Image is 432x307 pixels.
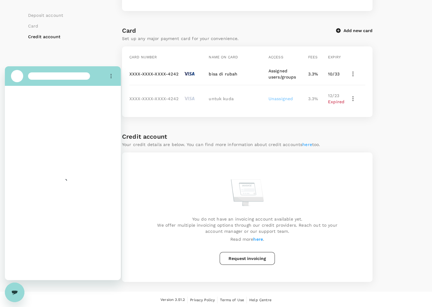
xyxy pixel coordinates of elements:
p: You do not have an invoicing account available yet. We offer multiple invoicing options through o... [139,216,355,234]
button: Add new card [336,28,373,33]
p: 12 / 23 [328,93,345,99]
a: Privacy Policy [190,297,215,303]
span: Terms of Use [220,298,244,302]
li: Credit account [28,34,63,40]
li: Card [28,23,63,29]
a: here [302,142,312,147]
p: 10 / 33 [328,71,345,77]
span: Fees [308,55,318,59]
span: Access [268,55,283,59]
img: visa [181,94,198,103]
p: Expired [328,99,345,105]
iframe: Button to launch messaging window [5,283,24,302]
p: Your credit details are below. You can find more information about credit accounts too. [122,141,320,148]
a: Help Centre [249,297,272,303]
li: Deposit account [28,12,63,18]
p: Read more . [139,236,355,242]
span: Unassigned [268,96,293,101]
p: bisa di rubah [209,71,266,77]
p: Set up any major payment card for your convenience. [122,35,336,42]
h6: Credit account [122,132,167,141]
p: 3.3 % [308,71,326,77]
span: Expiry [328,55,341,59]
a: here [253,237,263,242]
button: Request invoicing [220,252,275,265]
img: visa [181,69,198,79]
span: Name on card [209,55,238,59]
p: XXXX-XXXX-XXXX-4242 [129,71,178,77]
span: Privacy Policy [190,298,215,302]
span: Version 3.51.2 [160,297,185,303]
p: untuk kuda [209,96,266,102]
span: Assigned users/groups [268,68,296,79]
p: XXXX-XXXX-XXXX-4242 [129,96,178,102]
a: Terms of Use [220,297,244,303]
h6: Card [122,26,336,35]
span: Help Centre [249,298,272,302]
iframe: Messaging window [5,66,121,280]
span: Card number [129,55,157,59]
p: 3.3 % [308,96,326,102]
